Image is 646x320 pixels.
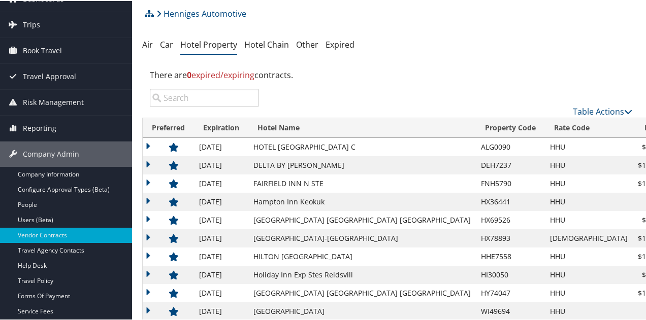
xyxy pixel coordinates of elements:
a: Hotel Chain [244,38,289,49]
th: Property Code: activate to sort column ascending [476,117,545,137]
td: [DATE] [194,265,248,283]
th: Expiration: activate to sort column ascending [194,117,248,137]
span: Book Travel [23,37,62,62]
td: [DATE] [194,192,248,210]
td: [DEMOGRAPHIC_DATA] [545,228,633,246]
td: HY74047 [476,283,545,301]
td: HHU [545,301,633,319]
td: HX36441 [476,192,545,210]
a: Expired [326,38,354,49]
span: Reporting [23,115,56,140]
a: Table Actions [573,105,632,116]
td: Hampton Inn Keokuk [248,192,476,210]
td: HX78893 [476,228,545,246]
td: HI30050 [476,265,545,283]
td: HHU [545,137,633,155]
input: Search [150,88,259,106]
td: Holiday Inn Exp Stes Reidsvill [248,265,476,283]
a: Air [142,38,153,49]
td: WI49694 [476,301,545,319]
td: HHU [545,210,633,228]
a: Car [160,38,173,49]
td: FAIRFIELD INN N STE [248,173,476,192]
td: HHE7558 [476,246,545,265]
td: [DATE] [194,246,248,265]
td: HX69526 [476,210,545,228]
span: Company Admin [23,140,79,166]
td: [GEOGRAPHIC_DATA] [248,301,476,319]
td: HHU [545,192,633,210]
th: Hotel Name: activate to sort column ascending [248,117,476,137]
span: expired/expiring [187,68,254,80]
span: Trips [23,11,40,37]
a: Other [296,38,318,49]
strong: 0 [187,68,191,80]
a: Henniges Automotive [156,3,246,23]
a: Hotel Property [180,38,237,49]
td: [GEOGRAPHIC_DATA]-[GEOGRAPHIC_DATA] [248,228,476,246]
td: DEH7237 [476,155,545,173]
td: HHU [545,173,633,192]
td: [DATE] [194,155,248,173]
div: There are contracts. [142,60,640,88]
th: Preferred: activate to sort column descending [143,117,194,137]
th: Rate Code: activate to sort column ascending [545,117,633,137]
td: DELTA BY [PERSON_NAME] [248,155,476,173]
td: [DATE] [194,228,248,246]
td: [DATE] [194,210,248,228]
td: [DATE] [194,301,248,319]
td: HHU [545,265,633,283]
td: [GEOGRAPHIC_DATA] [GEOGRAPHIC_DATA] [GEOGRAPHIC_DATA] [248,210,476,228]
td: [DATE] [194,137,248,155]
td: HHU [545,283,633,301]
td: HOTEL [GEOGRAPHIC_DATA] C [248,137,476,155]
td: FNH5790 [476,173,545,192]
td: [GEOGRAPHIC_DATA] [GEOGRAPHIC_DATA] [GEOGRAPHIC_DATA] [248,283,476,301]
td: [DATE] [194,283,248,301]
td: [DATE] [194,173,248,192]
td: HHU [545,246,633,265]
td: ALG0090 [476,137,545,155]
span: Travel Approval [23,63,76,88]
span: Risk Management [23,89,84,114]
td: HILTON [GEOGRAPHIC_DATA] [248,246,476,265]
td: HHU [545,155,633,173]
